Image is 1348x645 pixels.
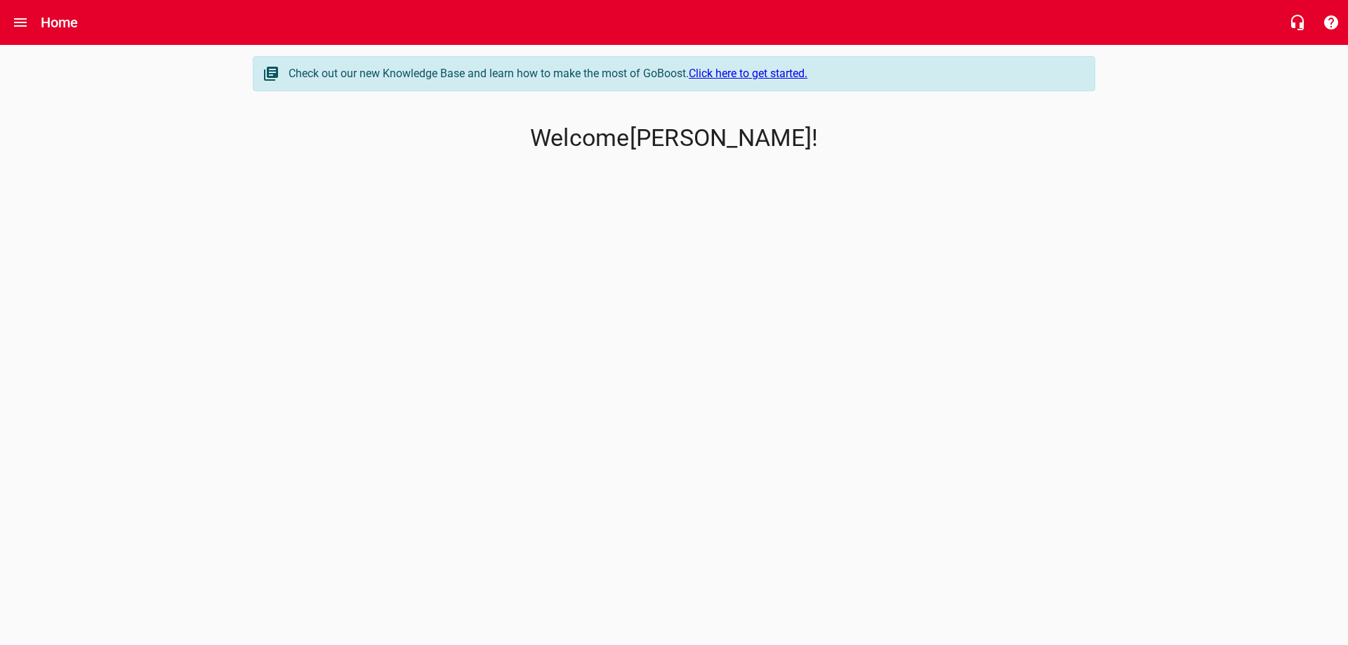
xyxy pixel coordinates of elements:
[1281,6,1314,39] button: Live Chat
[289,65,1081,82] div: Check out our new Knowledge Base and learn how to make the most of GoBoost.
[689,67,807,80] a: Click here to get started.
[253,124,1095,152] p: Welcome [PERSON_NAME] !
[4,6,37,39] button: Open drawer
[1314,6,1348,39] button: Support Portal
[41,11,79,34] h6: Home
